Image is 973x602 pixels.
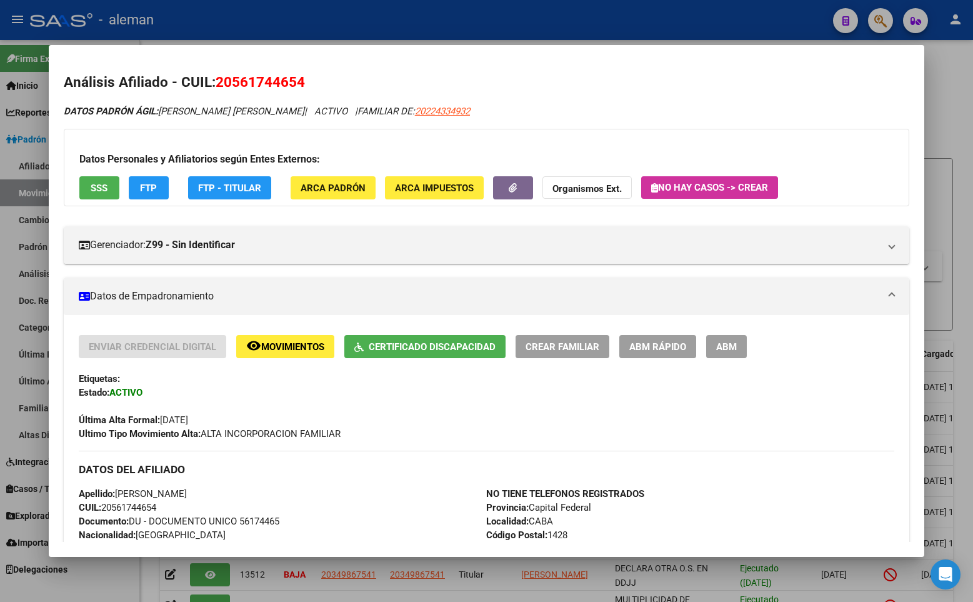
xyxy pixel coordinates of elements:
strong: Organismos Ext. [552,183,622,194]
span: 20561744654 [216,74,305,90]
span: No hay casos -> Crear [651,182,768,193]
span: Certificado Discapacidad [369,341,496,353]
h3: Datos Personales y Afiliatorios según Entes Externos: [79,152,894,167]
mat-panel-title: Datos de Empadronamiento [79,289,879,304]
span: ARCA Padrón [301,183,366,194]
strong: NO TIENE TELEFONOS REGISTRADOS [486,488,644,499]
strong: Apellido: [79,488,115,499]
strong: Última Alta Formal: [79,414,160,426]
span: FTP - Titular [198,183,261,194]
strong: Z99 - Sin Identificar [146,238,235,253]
i: | ACTIVO | [64,106,470,117]
strong: Código Postal: [486,529,547,541]
span: [PERSON_NAME] [79,488,187,499]
button: Enviar Credencial Digital [79,335,226,358]
strong: DATOS PADRÓN ÁGIL: [64,106,158,117]
button: ARCA Padrón [291,176,376,199]
span: ABM Rápido [629,341,686,353]
span: ABM [716,341,737,353]
strong: CUIL: [79,502,101,513]
span: 1428 [486,529,567,541]
button: ARCA Impuestos [385,176,484,199]
button: SSS [79,176,119,199]
span: FAMILIAR DE: [357,106,470,117]
strong: ACTIVO [109,387,142,398]
span: Enviar Credencial Digital [89,341,216,353]
mat-expansion-panel-header: Datos de Empadronamiento [64,278,909,315]
strong: Nacionalidad: [79,529,136,541]
span: [PERSON_NAME] [PERSON_NAME] [64,106,304,117]
button: FTP - Titular [188,176,271,199]
button: Organismos Ext. [542,176,632,199]
span: 20561744654 [79,502,156,513]
strong: Ultimo Tipo Movimiento Alta: [79,428,201,439]
strong: Documento: [79,516,129,527]
span: SSS [91,183,107,194]
strong: Etiquetas: [79,373,120,384]
strong: Estado: [79,387,109,398]
span: ALTA INCORPORACION FAMILIAR [79,428,341,439]
span: DU - DOCUMENTO UNICO 56174465 [79,516,279,527]
span: [DATE] [79,414,188,426]
span: [GEOGRAPHIC_DATA] [79,529,226,541]
div: Open Intercom Messenger [931,559,961,589]
button: Crear Familiar [516,335,609,358]
h2: Análisis Afiliado - CUIL: [64,72,909,93]
span: FTP [140,183,157,194]
strong: Provincia: [486,502,529,513]
button: ABM Rápido [619,335,696,358]
strong: Localidad: [486,516,529,527]
span: Movimientos [261,341,324,353]
span: Crear Familiar [526,341,599,353]
span: CABA [486,516,553,527]
mat-icon: remove_red_eye [246,338,261,353]
mat-panel-title: Gerenciador: [79,238,879,253]
span: Capital Federal [486,502,591,513]
button: FTP [129,176,169,199]
button: ABM [706,335,747,358]
mat-expansion-panel-header: Gerenciador:Z99 - Sin Identificar [64,226,909,264]
h3: DATOS DEL AFILIADO [79,463,894,476]
span: 20224334932 [415,106,470,117]
button: No hay casos -> Crear [641,176,778,199]
button: Certificado Discapacidad [344,335,506,358]
button: Movimientos [236,335,334,358]
span: ARCA Impuestos [395,183,474,194]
